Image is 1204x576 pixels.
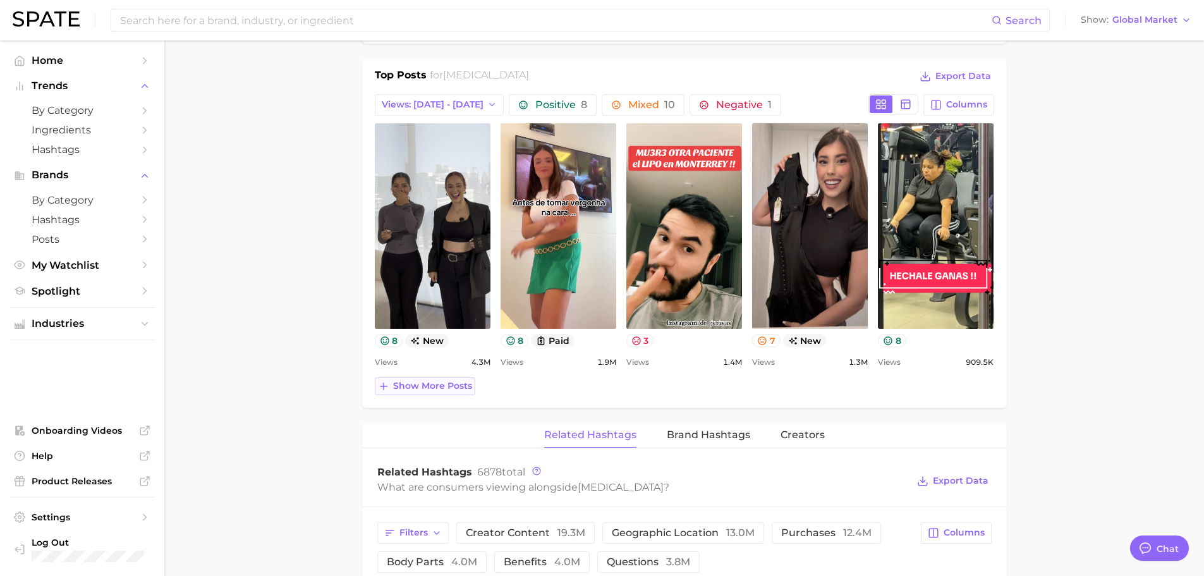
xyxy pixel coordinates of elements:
[946,99,987,110] span: Columns
[923,94,994,116] button: Columns
[752,355,775,370] span: Views
[581,99,587,111] span: 8
[501,334,529,347] button: 8
[32,512,133,523] span: Settings
[768,99,772,111] span: 1
[535,100,587,110] span: Positive
[501,355,523,370] span: Views
[557,527,585,539] span: 19.3m
[10,101,154,120] a: by Category
[10,166,154,185] button: Brands
[375,334,403,347] button: 8
[405,334,449,347] span: new
[752,334,781,347] button: 7
[723,355,742,370] span: 1.4m
[1081,16,1109,23] span: Show
[471,355,490,370] span: 4.3m
[781,528,872,538] span: purchases
[451,556,477,568] span: 4.0m
[10,281,154,301] a: Spotlight
[10,230,154,249] a: Posts
[32,124,133,136] span: Ingredients
[32,475,133,487] span: Product Releases
[716,100,772,110] span: Negative
[32,285,133,297] span: Spotlight
[666,556,690,568] span: 3.8m
[626,334,654,347] button: 3
[504,557,580,567] span: benefits
[1078,12,1195,28] button: ShowGlobal Market
[10,77,154,95] button: Trends
[783,334,827,347] span: new
[849,355,868,370] span: 1.3m
[382,99,483,110] span: Views: [DATE] - [DATE]
[32,318,133,329] span: Industries
[375,355,398,370] span: Views
[10,255,154,275] a: My Watchlist
[921,522,991,544] button: Columns
[377,522,449,544] button: Filters
[32,214,133,226] span: Hashtags
[10,533,154,566] a: Log out. Currently logged in with e-mail marwat@spate.nyc.
[477,466,502,478] span: 6878
[554,556,580,568] span: 4.0m
[1112,16,1177,23] span: Global Market
[914,472,991,490] button: Export Data
[32,54,133,66] span: Home
[32,450,133,462] span: Help
[664,99,675,111] span: 10
[935,71,991,82] span: Export Data
[10,508,154,527] a: Settings
[32,233,133,245] span: Posts
[32,537,144,548] span: Log Out
[628,100,675,110] span: Mixed
[443,69,529,81] span: [MEDICAL_DATA]
[10,120,154,140] a: Ingredients
[10,210,154,230] a: Hashtags
[10,446,154,465] a: Help
[377,479,908,496] div: What are consumers viewing alongside ?
[393,381,472,391] span: Show more posts
[878,355,901,370] span: Views
[933,475,988,486] span: Export Data
[32,80,133,92] span: Trends
[531,334,575,347] button: paid
[32,169,133,181] span: Brands
[32,194,133,206] span: by Category
[32,144,133,156] span: Hashtags
[32,425,133,436] span: Onboarding Videos
[667,429,750,441] span: Brand Hashtags
[477,466,525,478] span: total
[13,11,80,27] img: SPATE
[377,466,472,478] span: Related Hashtags
[626,355,649,370] span: Views
[578,481,664,493] span: [MEDICAL_DATA]
[10,472,154,491] a: Product Releases
[375,68,427,87] h1: Top Posts
[597,355,616,370] span: 1.9m
[10,314,154,333] button: Industries
[1006,15,1042,27] span: Search
[466,528,585,538] span: creator content
[878,334,906,347] button: 8
[10,140,154,159] a: Hashtags
[607,557,690,567] span: questions
[944,527,985,538] span: Columns
[387,557,477,567] span: body parts
[430,68,529,87] h2: for
[781,429,825,441] span: Creators
[544,429,636,441] span: Related Hashtags
[32,259,133,271] span: My Watchlist
[726,527,755,539] span: 13.0m
[612,528,755,538] span: geographic location
[375,377,475,395] button: Show more posts
[399,527,428,538] span: Filters
[10,190,154,210] a: by Category
[119,9,992,31] input: Search here for a brand, industry, or ingredient
[10,421,154,440] a: Onboarding Videos
[843,527,872,539] span: 12.4m
[966,355,994,370] span: 909.5k
[375,94,504,116] button: Views: [DATE] - [DATE]
[10,51,154,70] a: Home
[32,104,133,116] span: by Category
